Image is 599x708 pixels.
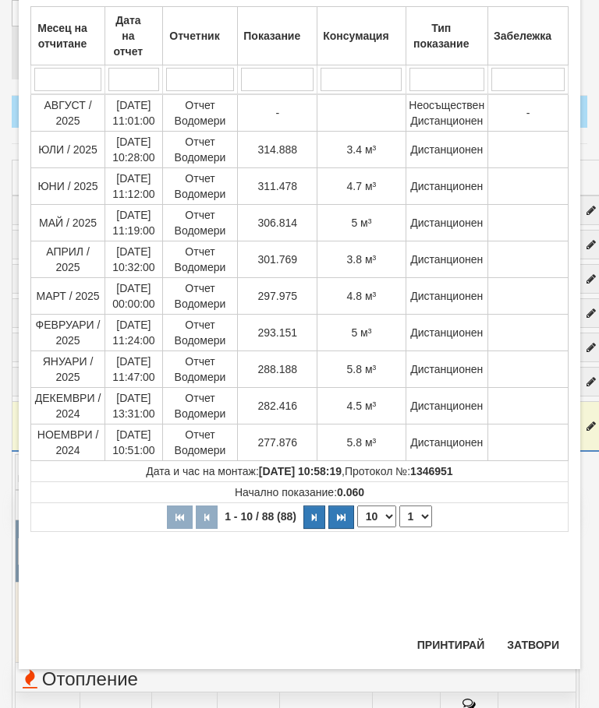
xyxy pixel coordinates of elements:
span: 5.8 м³ [347,363,377,375]
span: 4.7 м³ [347,180,377,192]
span: 314.888 [257,143,297,156]
td: [DATE] 10:32:00 [105,241,163,277]
th: Консумация: No sort applied, activate to apply an ascending sort [317,6,406,65]
b: Консумация [323,30,388,42]
td: Отчет Водомери [162,241,238,277]
button: Първа страница [167,505,193,529]
button: Предишна страница [196,505,218,529]
button: Последна страница [328,505,354,529]
td: [DATE] 11:47:00 [105,350,163,387]
td: Отчет Водомери [162,167,238,204]
td: Отчет Водомери [162,204,238,241]
button: Следваща страница [303,505,325,529]
td: МАРТ / 2025 [31,277,105,314]
td: [DATE] 10:28:00 [105,131,163,167]
td: Отчет Водомери [162,387,238,424]
span: 311.478 [257,180,297,192]
td: Дистанционен [406,167,487,204]
span: 301.769 [257,253,297,266]
span: 306.814 [257,217,297,229]
td: [DATE] 13:31:00 [105,387,163,424]
td: МАЙ / 2025 [31,204,105,241]
b: Месец на отчитане [37,22,87,50]
b: Забележка [494,30,551,42]
strong: [DATE] 10:58:19 [259,465,342,477]
td: Дистанционен [406,314,487,350]
td: ЮЛИ / 2025 [31,131,105,167]
span: Дата и час на монтаж: [146,465,342,477]
span: 4.5 м³ [347,400,377,412]
b: Показание [243,30,300,42]
strong: 1346951 [410,465,453,477]
select: Брой редове на страница [357,505,396,527]
td: Отчет Водомери [162,94,238,132]
td: Неосъществен Дистанционен [406,94,487,132]
span: - [275,107,279,119]
td: Отчет Водомери [162,350,238,387]
td: Дистанционен [406,424,487,460]
button: Затвори [498,632,569,657]
th: Месец на отчитане: No sort applied, activate to apply an ascending sort [31,6,105,65]
button: Принтирай [408,632,494,657]
td: [DATE] 11:19:00 [105,204,163,241]
td: [DATE] 11:01:00 [105,94,163,132]
span: Начално показание: [235,486,364,498]
th: Дата на отчет: No sort applied, activate to apply an ascending sort [105,6,163,65]
span: 282.416 [257,400,297,412]
td: НОЕМВРИ / 2024 [31,424,105,460]
td: ДЕКЕМВРИ / 2024 [31,387,105,424]
td: Отчет Водомери [162,131,238,167]
td: Дистанционен [406,204,487,241]
th: Тип показание: No sort applied, activate to apply an ascending sort [406,6,487,65]
span: 288.188 [257,363,297,375]
b: Тип показание [413,22,469,50]
th: Забележка: No sort applied, activate to apply an ascending sort [487,6,568,65]
span: - [526,107,530,119]
span: 5.8 м³ [347,436,377,449]
td: Дистанционен [406,277,487,314]
span: 5 м³ [351,326,371,339]
span: 3.8 м³ [347,253,377,266]
td: [DATE] 11:24:00 [105,314,163,350]
td: Отчет Водомери [162,277,238,314]
td: , [31,460,569,481]
b: Дата на отчет [114,14,144,58]
td: ФЕВРУАРИ / 2025 [31,314,105,350]
span: 5 м³ [351,217,371,229]
span: 4.8 м³ [347,290,377,302]
td: [DATE] 00:00:00 [105,277,163,314]
td: Дистанционен [406,350,487,387]
td: Дистанционен [406,131,487,167]
td: АВГУСТ / 2025 [31,94,105,132]
td: Дистанционен [406,241,487,277]
td: ЮНИ / 2025 [31,167,105,204]
td: Отчет Водомери [162,424,238,460]
span: 297.975 [257,290,297,302]
span: 293.151 [257,326,297,339]
b: Отчетник [169,30,219,42]
span: 1 - 10 / 88 (88) [221,510,300,523]
th: Показание: No sort applied, activate to apply an ascending sort [238,6,317,65]
span: 3.4 м³ [347,143,377,156]
td: ЯНУАРИ / 2025 [31,350,105,387]
select: Страница номер [399,505,432,527]
span: 277.876 [257,436,297,449]
th: Отчетник: No sort applied, activate to apply an ascending sort [162,6,238,65]
td: [DATE] 10:51:00 [105,424,163,460]
td: АПРИЛ / 2025 [31,241,105,277]
strong: 0.060 [337,486,364,498]
span: Протокол №: [345,465,453,477]
td: Отчет Водомери [162,314,238,350]
td: Дистанционен [406,387,487,424]
td: [DATE] 11:12:00 [105,167,163,204]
